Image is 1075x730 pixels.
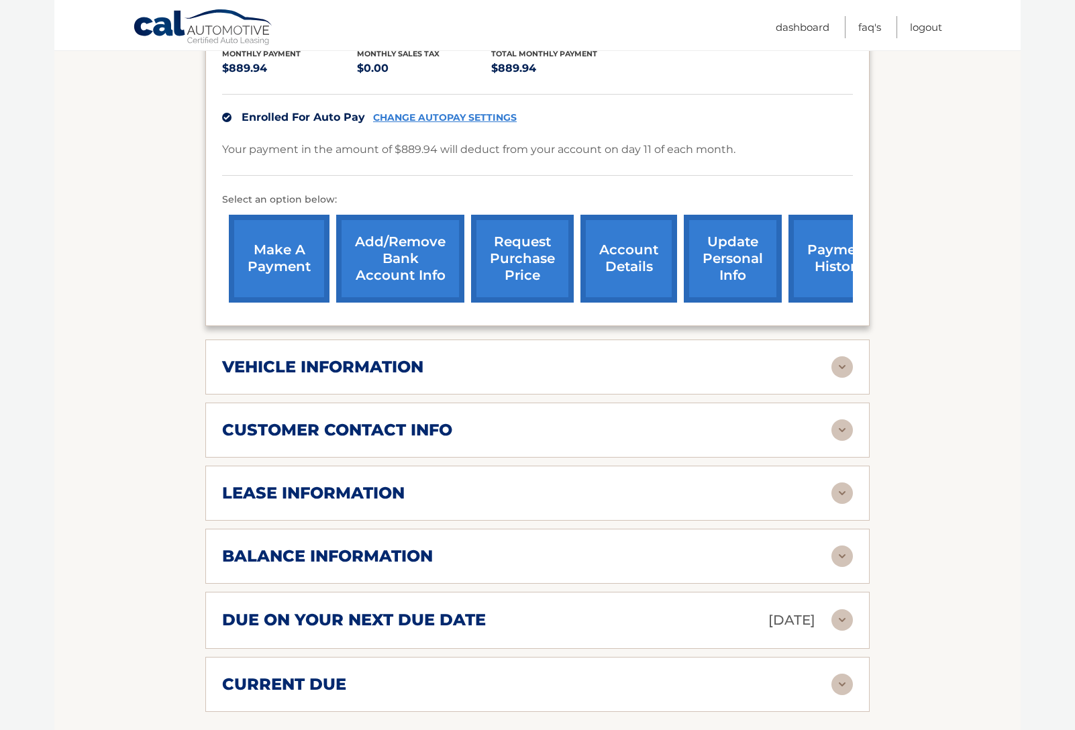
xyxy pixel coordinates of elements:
[222,610,486,630] h2: due on your next due date
[491,59,626,78] p: $889.94
[222,674,346,694] h2: current due
[222,546,433,566] h2: balance information
[357,49,440,58] span: Monthly sales Tax
[768,609,815,632] p: [DATE]
[831,609,853,631] img: accordion-rest.svg
[229,215,329,303] a: make a payment
[831,482,853,504] img: accordion-rest.svg
[357,59,492,78] p: $0.00
[580,215,677,303] a: account details
[910,16,942,38] a: Logout
[471,215,574,303] a: request purchase price
[684,215,782,303] a: update personal info
[222,420,452,440] h2: customer contact info
[222,483,405,503] h2: lease information
[831,419,853,441] img: accordion-rest.svg
[133,9,274,48] a: Cal Automotive
[222,192,853,208] p: Select an option below:
[336,215,464,303] a: Add/Remove bank account info
[858,16,881,38] a: FAQ's
[222,113,232,122] img: check.svg
[776,16,829,38] a: Dashboard
[222,140,735,159] p: Your payment in the amount of $889.94 will deduct from your account on day 11 of each month.
[831,674,853,695] img: accordion-rest.svg
[831,545,853,567] img: accordion-rest.svg
[831,356,853,378] img: accordion-rest.svg
[491,49,597,58] span: Total Monthly Payment
[242,111,365,123] span: Enrolled For Auto Pay
[222,49,301,58] span: Monthly Payment
[373,112,517,123] a: CHANGE AUTOPAY SETTINGS
[222,59,357,78] p: $889.94
[222,357,423,377] h2: vehicle information
[788,215,889,303] a: payment history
